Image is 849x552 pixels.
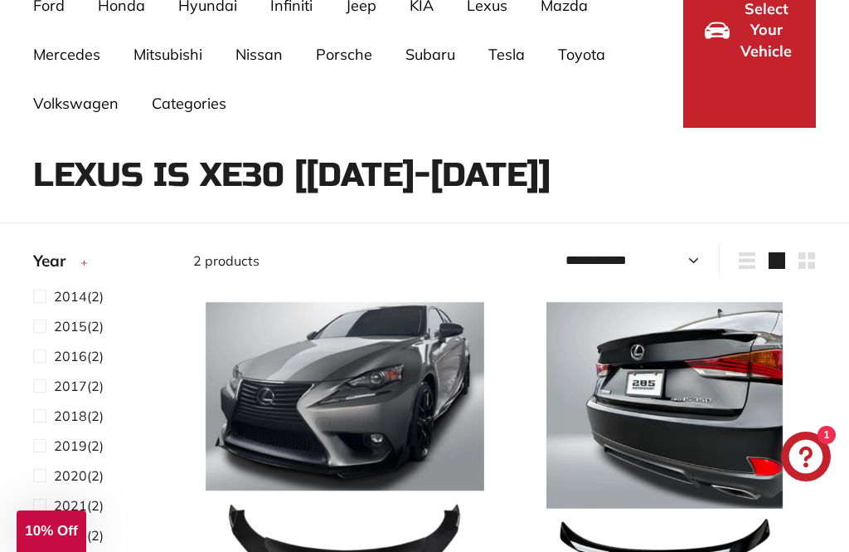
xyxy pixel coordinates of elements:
[54,348,87,364] span: 2016
[135,79,243,128] a: Categories
[54,436,104,456] span: (2)
[54,288,87,305] span: 2014
[54,376,104,396] span: (2)
[117,30,219,79] a: Mitsubishi
[54,437,87,454] span: 2019
[33,249,78,273] span: Year
[33,157,816,193] h1: Lexus IS XE30 [[DATE]-[DATE]]
[54,408,87,424] span: 2018
[54,467,87,484] span: 2020
[299,30,389,79] a: Porsche
[54,346,104,366] span: (2)
[54,466,104,486] span: (2)
[54,316,104,336] span: (2)
[17,30,117,79] a: Mercedes
[25,523,77,539] span: 10% Off
[193,251,504,271] div: 2 products
[54,286,104,306] span: (2)
[219,30,299,79] a: Nissan
[17,79,135,128] a: Volkswagen
[17,510,86,552] div: 10% Off
[33,244,167,286] button: Year
[776,432,836,486] inbox-online-store-chat: Shopify online store chat
[54,406,104,426] span: (2)
[54,496,104,515] span: (2)
[54,497,87,514] span: 2021
[54,318,87,335] span: 2015
[472,30,541,79] a: Tesla
[54,378,87,394] span: 2017
[389,30,472,79] a: Subaru
[541,30,622,79] a: Toyota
